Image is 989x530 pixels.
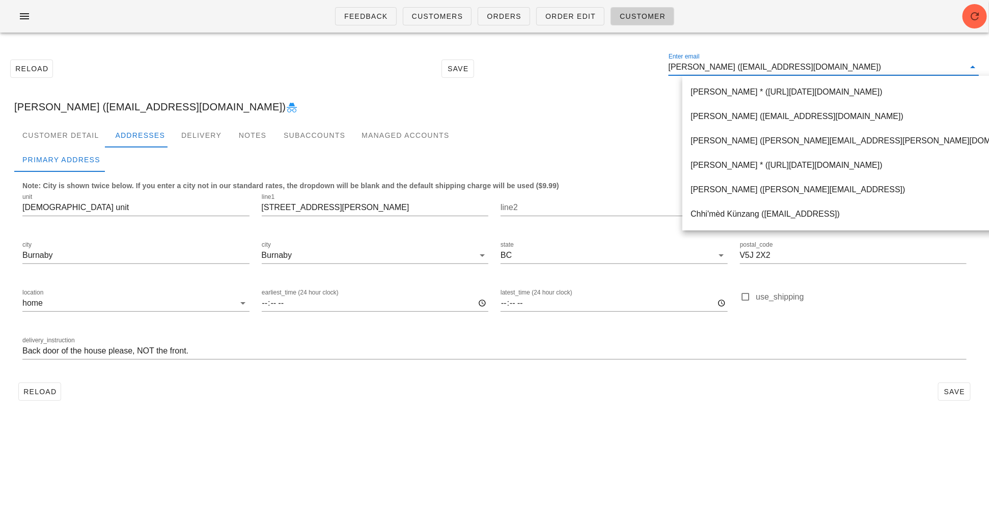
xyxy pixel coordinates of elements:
label: line1 [262,193,274,201]
div: Subaccounts [276,123,353,148]
button: Reload [18,382,61,401]
b: Note: City is shown twice below. If you enter a city not in our standard rates, the dropdown will... [22,182,559,190]
div: [PERSON_NAME] ([EMAIL_ADDRESS][DOMAIN_NAME]) [6,91,983,123]
a: Orders [478,7,530,25]
div: Burnaby [262,251,292,260]
div: home [22,299,43,308]
span: Reload [15,65,48,73]
span: Feedback [344,12,388,20]
label: location [22,289,43,297]
div: cityBurnaby [262,247,489,263]
div: stateBC [501,247,728,263]
div: Customer Detail [14,123,107,148]
label: latest_time (24 hour clock) [501,289,572,297]
label: city [22,241,32,249]
div: BC [501,251,512,260]
button: Save [938,382,971,401]
label: postal_code [740,241,773,249]
div: Primary Address [14,148,108,172]
label: use_shipping [756,292,967,302]
button: Reload [10,60,53,78]
span: Orders [486,12,521,20]
span: Save [446,65,470,73]
label: delivery_instruction [22,337,75,344]
span: Customers [411,12,463,20]
span: Reload [23,388,57,396]
div: Addresses [107,123,173,148]
label: earliest_time (24 hour clock) [262,289,339,297]
label: Enter email [669,53,700,61]
span: Order Edit [545,12,596,20]
label: city [262,241,271,249]
div: Managed Accounts [353,123,457,148]
div: locationhome [22,295,250,311]
a: Feedback [335,7,397,25]
label: state [501,241,514,249]
span: Customer [619,12,666,20]
label: unit [22,193,32,201]
a: Customer [611,7,674,25]
a: Customers [403,7,472,25]
a: Order Edit [536,7,605,25]
span: Save [943,388,966,396]
div: Delivery [173,123,230,148]
button: Save [442,60,474,78]
div: Notes [230,123,276,148]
